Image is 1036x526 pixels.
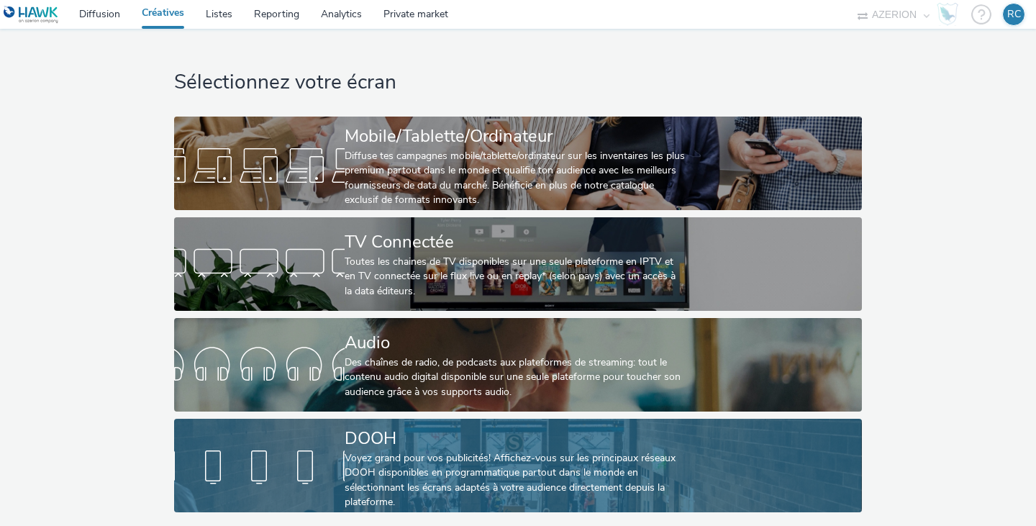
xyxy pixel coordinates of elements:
div: Diffuse tes campagnes mobile/tablette/ordinateur sur les inventaires les plus premium partout dan... [345,149,686,208]
a: TV ConnectéeToutes les chaines de TV disponibles sur une seule plateforme en IPTV et en TV connec... [174,217,861,311]
div: Mobile/Tablette/Ordinateur [345,124,686,149]
div: TV Connectée [345,230,686,255]
a: DOOHVoyez grand pour vos publicités! Affichez-vous sur les principaux réseaux DOOH disponibles en... [174,419,861,512]
div: Toutes les chaines de TV disponibles sur une seule plateforme en IPTV et en TV connectée sur le f... [345,255,686,299]
img: Hawk Academy [937,3,958,26]
div: RC [1007,4,1021,25]
a: AudioDes chaînes de radio, de podcasts aux plateformes de streaming: tout le contenu audio digita... [174,318,861,412]
a: Mobile/Tablette/OrdinateurDiffuse tes campagnes mobile/tablette/ordinateur sur les inventaires le... [174,117,861,210]
div: DOOH [345,426,686,451]
a: Hawk Academy [937,3,964,26]
h1: Sélectionnez votre écran [174,69,861,96]
div: Des chaînes de radio, de podcasts aux plateformes de streaming: tout le contenu audio digital dis... [345,355,686,399]
img: undefined Logo [4,6,59,24]
div: Audio [345,330,686,355]
div: Voyez grand pour vos publicités! Affichez-vous sur les principaux réseaux DOOH disponibles en pro... [345,451,686,510]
